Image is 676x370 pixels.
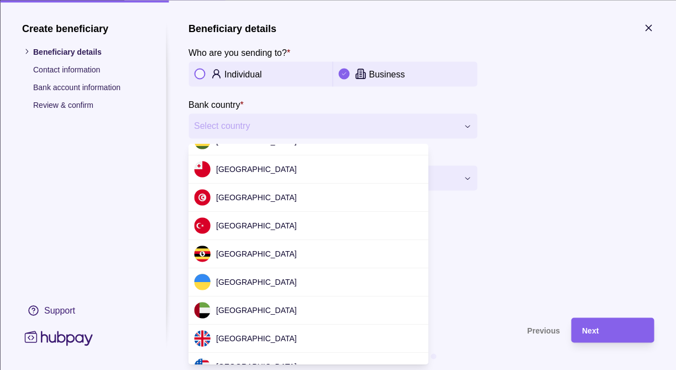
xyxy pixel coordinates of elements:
[216,278,297,286] span: [GEOGRAPHIC_DATA]
[216,334,297,343] span: [GEOGRAPHIC_DATA]
[194,189,211,206] img: tn
[216,249,297,258] span: [GEOGRAPHIC_DATA]
[194,274,211,290] img: ua
[194,161,211,178] img: to
[216,306,297,315] span: [GEOGRAPHIC_DATA]
[216,193,297,202] span: [GEOGRAPHIC_DATA]
[194,330,211,347] img: gb
[194,217,211,234] img: tr
[194,246,211,262] img: ug
[216,165,297,174] span: [GEOGRAPHIC_DATA]
[216,221,297,230] span: [GEOGRAPHIC_DATA]
[194,302,211,319] img: ae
